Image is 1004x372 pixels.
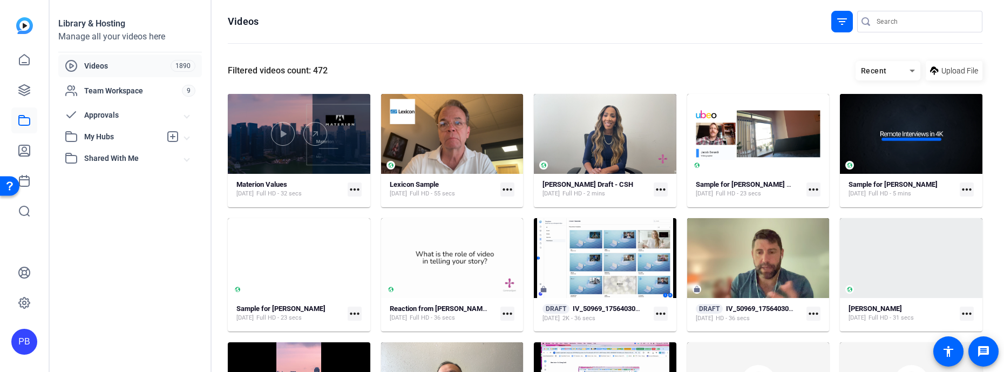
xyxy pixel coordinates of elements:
input: Search [877,15,974,28]
a: Sample for [PERSON_NAME][DATE]Full HD - 5 mins [849,180,955,198]
a: DRAFTIV_50969_1756403028767_screen[DATE]2K - 36 secs [542,304,649,323]
div: PB [11,329,37,355]
strong: [PERSON_NAME] Draft - CSH [542,180,633,188]
mat-expansion-panel-header: Approvals [58,104,202,126]
span: 9 [182,85,195,97]
span: Full HD - 55 secs [410,190,455,198]
span: HD - 36 secs [716,314,750,323]
span: [DATE] [542,314,560,323]
mat-icon: more_horiz [960,182,974,197]
strong: Reaction from [PERSON_NAME] - CSH [390,305,508,313]
span: Recent [861,66,887,75]
mat-icon: more_horiz [348,307,362,321]
span: [DATE] [696,314,713,323]
mat-icon: message [977,345,990,358]
span: Full HD - 23 secs [716,190,761,198]
a: Sample for [PERSON_NAME][DATE]Full HD - 23 secs [236,305,343,322]
strong: Materion Values [236,180,287,188]
span: Full HD - 32 secs [256,190,302,198]
h1: Videos [228,15,259,28]
strong: Sample for [PERSON_NAME] [849,180,938,188]
strong: Lexicon Sample [390,180,439,188]
span: Upload File [941,65,978,77]
a: Materion Values[DATE]Full HD - 32 secs [236,180,343,198]
a: DRAFTIV_50969_1756403028767_webcam[DATE]HD - 36 secs [696,304,803,323]
mat-expansion-panel-header: My Hubs [58,126,202,147]
span: Full HD - 23 secs [256,314,302,322]
strong: Sample for [PERSON_NAME] [236,305,325,313]
span: [DATE] [696,190,713,198]
span: [DATE] [542,190,560,198]
div: Manage all your videos here [58,30,202,43]
div: Library & Hosting [58,17,202,30]
span: Full HD - 36 secs [410,314,455,322]
span: Team Workspace [84,85,182,96]
span: [DATE] [236,190,254,198]
a: Reaction from [PERSON_NAME] - CSH[DATE]Full HD - 36 secs [390,305,497,322]
mat-icon: more_horiz [500,307,514,321]
span: Shared With Me [84,153,185,164]
span: [DATE] [236,314,254,322]
strong: Sample for [PERSON_NAME] with B Roll [696,180,818,188]
a: Sample for [PERSON_NAME] with B Roll[DATE]Full HD - 23 secs [696,180,803,198]
span: Approvals [84,110,185,121]
strong: [PERSON_NAME] [849,305,902,313]
a: Lexicon Sample[DATE]Full HD - 55 secs [390,180,497,198]
mat-icon: accessibility [942,345,955,358]
span: 1890 [171,60,195,72]
span: [DATE] [849,314,866,322]
mat-icon: more_horiz [654,307,668,321]
mat-icon: more_horiz [500,182,514,197]
img: blue-gradient.svg [16,17,33,34]
span: Videos [84,60,171,71]
strong: IV_50969_1756403028767_screen [573,305,679,313]
button: Upload File [926,61,982,80]
mat-icon: more_horiz [348,182,362,197]
span: Full HD - 2 mins [562,190,605,198]
span: DRAFT [696,304,723,314]
mat-expansion-panel-header: Shared With Me [58,147,202,169]
mat-icon: more_horiz [806,182,820,197]
span: [DATE] [390,314,407,322]
mat-icon: more_horiz [654,182,668,197]
span: 2K - 36 secs [562,314,595,323]
mat-icon: more_horiz [806,307,820,321]
mat-icon: filter_list [836,15,849,28]
span: [DATE] [390,190,407,198]
span: My Hubs [84,131,161,143]
a: [PERSON_NAME][DATE]Full HD - 31 secs [849,305,955,322]
mat-icon: more_horiz [960,307,974,321]
span: DRAFT [542,304,569,314]
span: [DATE] [849,190,866,198]
strong: IV_50969_1756403028767_webcam [726,305,837,313]
span: Full HD - 5 mins [869,190,911,198]
a: [PERSON_NAME] Draft - CSH[DATE]Full HD - 2 mins [542,180,649,198]
div: Filtered videos count: 472 [228,64,328,77]
span: Full HD - 31 secs [869,314,914,322]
